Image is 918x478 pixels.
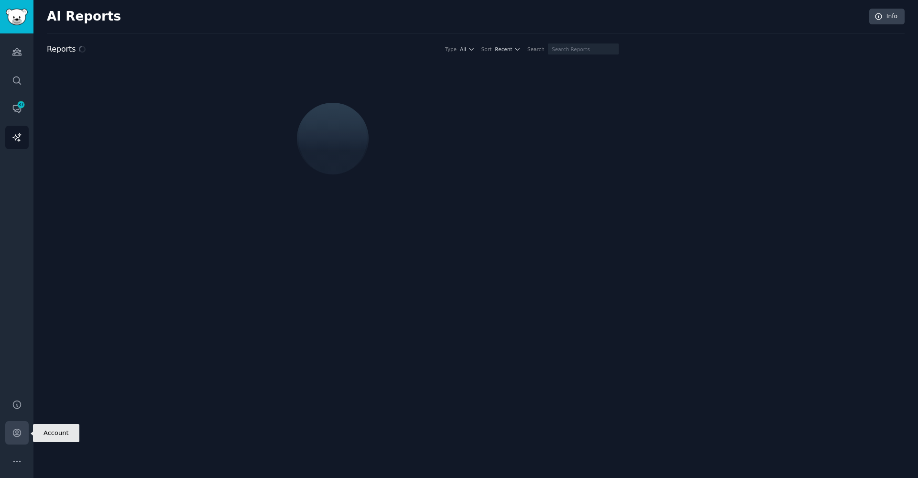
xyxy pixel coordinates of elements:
[47,43,76,55] h2: Reports
[445,46,457,53] div: Type
[495,46,521,53] button: Recent
[869,9,905,25] a: Info
[495,46,512,53] span: Recent
[527,46,545,53] div: Search
[17,101,25,108] span: 37
[5,97,29,120] a: 37
[548,43,619,54] input: Search Reports
[47,9,121,24] h2: AI Reports
[481,46,492,53] div: Sort
[6,9,28,25] img: GummySearch logo
[460,46,475,53] button: All
[460,46,466,53] span: All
